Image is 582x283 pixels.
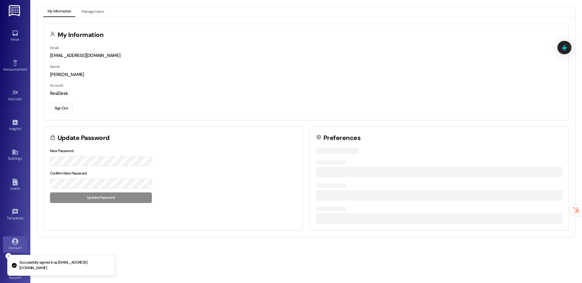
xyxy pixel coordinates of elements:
[323,135,360,141] h3: Preferences
[3,117,27,134] a: Insights •
[5,253,12,259] button: Close toast
[9,5,21,16] img: ResiDesk Logo
[50,64,60,69] label: Name
[3,266,27,282] a: Support
[3,28,27,44] a: Inbox
[19,260,110,271] p: Successfully signed in as [EMAIL_ADDRESS][DOMAIN_NAME]
[58,32,104,38] h3: My Information
[50,171,87,176] label: Confirm New Password
[3,147,27,163] a: Buildings
[3,236,27,253] a: Account
[27,66,28,71] span: •
[23,215,24,219] span: •
[50,148,74,153] label: New Password
[77,7,108,17] button: Manage Users
[3,207,27,223] a: Templates •
[3,177,27,193] a: Leads
[50,45,59,50] label: Email
[50,83,63,88] label: Account
[50,103,72,114] button: Sign Out
[43,7,75,17] button: My Information
[22,96,23,100] span: •
[3,88,27,104] a: Site Visit •
[50,90,562,97] div: ResiDesk
[58,135,110,141] h3: Update Password
[50,52,562,59] div: [EMAIL_ADDRESS][DOMAIN_NAME]
[50,72,562,78] div: [PERSON_NAME]
[21,126,22,130] span: •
